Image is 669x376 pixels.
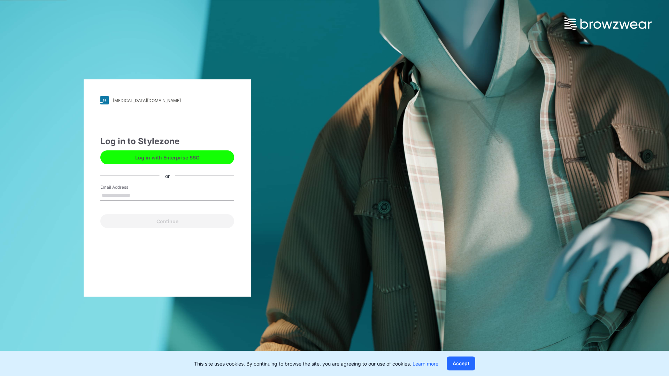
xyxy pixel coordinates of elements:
[160,172,175,179] div: or
[100,184,149,190] label: Email Address
[100,96,234,104] a: [MEDICAL_DATA][DOMAIN_NAME]
[100,96,109,104] img: svg+xml;base64,PHN2ZyB3aWR0aD0iMjgiIGhlaWdodD0iMjgiIHZpZXdCb3g9IjAgMCAyOCAyOCIgZmlsbD0ibm9uZSIgeG...
[100,150,234,164] button: Log in with Enterprise SSO
[564,17,652,30] img: browzwear-logo.73288ffb.svg
[447,357,475,370] button: Accept
[413,361,438,367] a: Learn more
[100,135,234,148] div: Log in to Stylezone
[194,360,438,367] p: This site uses cookies. By continuing to browse the site, you are agreeing to our use of cookies.
[113,98,181,103] div: [MEDICAL_DATA][DOMAIN_NAME]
